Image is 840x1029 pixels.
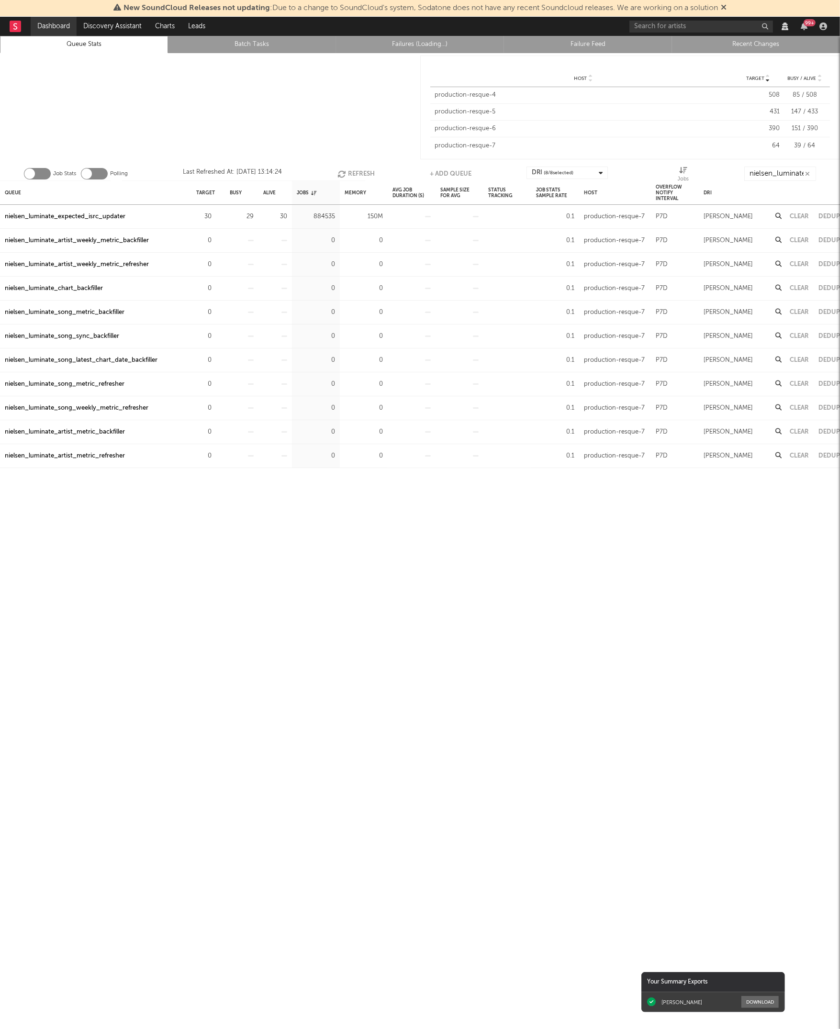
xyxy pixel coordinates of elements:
[656,331,668,342] div: P7D
[5,235,149,246] a: nielsen_luminate_artist_weekly_metric_backfiller
[297,403,335,414] div: 0
[337,167,375,181] button: Refresh
[123,4,718,12] span: : Due to a change to SoundCloud's system, Sodatone does not have any recent Soundcloud releases. ...
[509,39,667,50] a: Failure Feed
[123,4,270,12] span: New SoundCloud Releases not updating
[704,235,753,246] div: [PERSON_NAME]
[746,76,764,81] span: Target
[196,307,212,318] div: 0
[656,235,668,246] div: P7D
[788,76,817,81] span: Busy / Alive
[345,307,383,318] div: 0
[435,90,732,100] div: production-resque-4
[536,235,574,246] div: 0.1
[297,355,335,366] div: 0
[341,39,499,50] a: Failures (Loading...)
[737,90,780,100] div: 508
[656,403,668,414] div: P7D
[297,450,335,462] div: 0
[790,333,809,339] button: Clear
[5,283,103,294] a: nielsen_luminate_chart_backfiller
[784,124,825,134] div: 151 / 390
[345,403,383,414] div: 0
[790,429,809,435] button: Clear
[536,355,574,366] div: 0.1
[196,379,212,390] div: 0
[584,379,645,390] div: production-resque-7
[230,211,254,223] div: 29
[345,182,366,203] div: Memory
[656,307,668,318] div: P7D
[801,22,807,30] button: 99+
[536,259,574,270] div: 0.1
[656,283,668,294] div: P7D
[77,17,148,36] a: Discovery Assistant
[656,426,668,438] div: P7D
[345,426,383,438] div: 0
[435,141,732,151] div: production-resque-7
[704,182,712,203] div: DRI
[345,379,383,390] div: 0
[196,182,215,203] div: Target
[5,307,124,318] a: nielsen_luminate_song_metric_backfiller
[297,259,335,270] div: 0
[784,107,825,117] div: 147 / 433
[544,167,573,179] span: ( 8 / 8 selected)
[704,403,753,414] div: [PERSON_NAME]
[641,972,785,992] div: Your Summary Exports
[536,182,574,203] div: Job Stats Sample Rate
[297,426,335,438] div: 0
[704,211,753,223] div: [PERSON_NAME]
[656,379,668,390] div: P7D
[297,331,335,342] div: 0
[656,450,668,462] div: P7D
[584,182,597,203] div: Host
[297,283,335,294] div: 0
[704,355,753,366] div: [PERSON_NAME]
[790,453,809,459] button: Clear
[435,124,732,134] div: production-resque-6
[678,174,689,185] div: Jobs
[5,355,157,366] div: nielsen_luminate_song_latest_chart_date_backfiller
[5,403,148,414] a: nielsen_luminate_song_weekly_metric_refresher
[5,39,163,50] a: Queue Stats
[5,182,21,203] div: Queue
[790,405,809,411] button: Clear
[5,450,125,462] div: nielsen_luminate_artist_metric_refresher
[392,182,431,203] div: Avg Job Duration (s)
[677,39,835,50] a: Recent Changes
[656,355,668,366] div: P7D
[183,167,282,181] div: Last Refreshed At: [DATE] 13:14:24
[784,90,825,100] div: 85 / 508
[31,17,77,36] a: Dashboard
[196,450,212,462] div: 0
[5,259,149,270] div: nielsen_luminate_artist_weekly_metric_refresher
[656,259,668,270] div: P7D
[704,259,753,270] div: [PERSON_NAME]
[704,379,753,390] div: [PERSON_NAME]
[790,213,809,220] button: Clear
[345,259,383,270] div: 0
[430,167,471,181] button: + Add Queue
[440,182,479,203] div: Sample Size For Avg
[345,450,383,462] div: 0
[5,331,119,342] div: nielsen_luminate_song_sync_backfiller
[196,355,212,366] div: 0
[435,107,732,117] div: production-resque-5
[196,211,212,223] div: 30
[5,211,125,223] a: nielsen_luminate_expected_isrc_updater
[584,235,645,246] div: production-resque-7
[584,331,645,342] div: production-resque-7
[629,21,773,33] input: Search for artists
[536,403,574,414] div: 0.1
[230,182,242,203] div: Busy
[297,235,335,246] div: 0
[196,259,212,270] div: 0
[53,168,76,179] label: Job Stats
[5,426,125,438] a: nielsen_luminate_artist_metric_backfiller
[704,450,753,462] div: [PERSON_NAME]
[784,141,825,151] div: 39 / 64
